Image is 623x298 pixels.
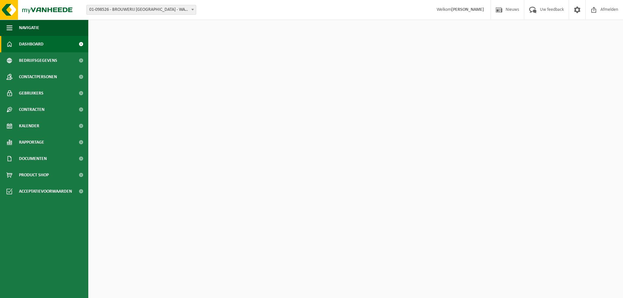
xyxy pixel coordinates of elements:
span: 01-098526 - BROUWERIJ SINT BERNARDUS - WATOU [87,5,196,14]
span: Gebruikers [19,85,43,101]
span: Product Shop [19,167,49,183]
span: Rapportage [19,134,44,150]
span: Contracten [19,101,44,118]
span: 01-098526 - BROUWERIJ SINT BERNARDUS - WATOU [86,5,196,15]
span: Kalender [19,118,39,134]
strong: [PERSON_NAME] [451,7,484,12]
span: Navigatie [19,20,39,36]
span: Bedrijfsgegevens [19,52,57,69]
span: Contactpersonen [19,69,57,85]
span: Acceptatievoorwaarden [19,183,72,200]
span: Documenten [19,150,47,167]
span: Dashboard [19,36,43,52]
